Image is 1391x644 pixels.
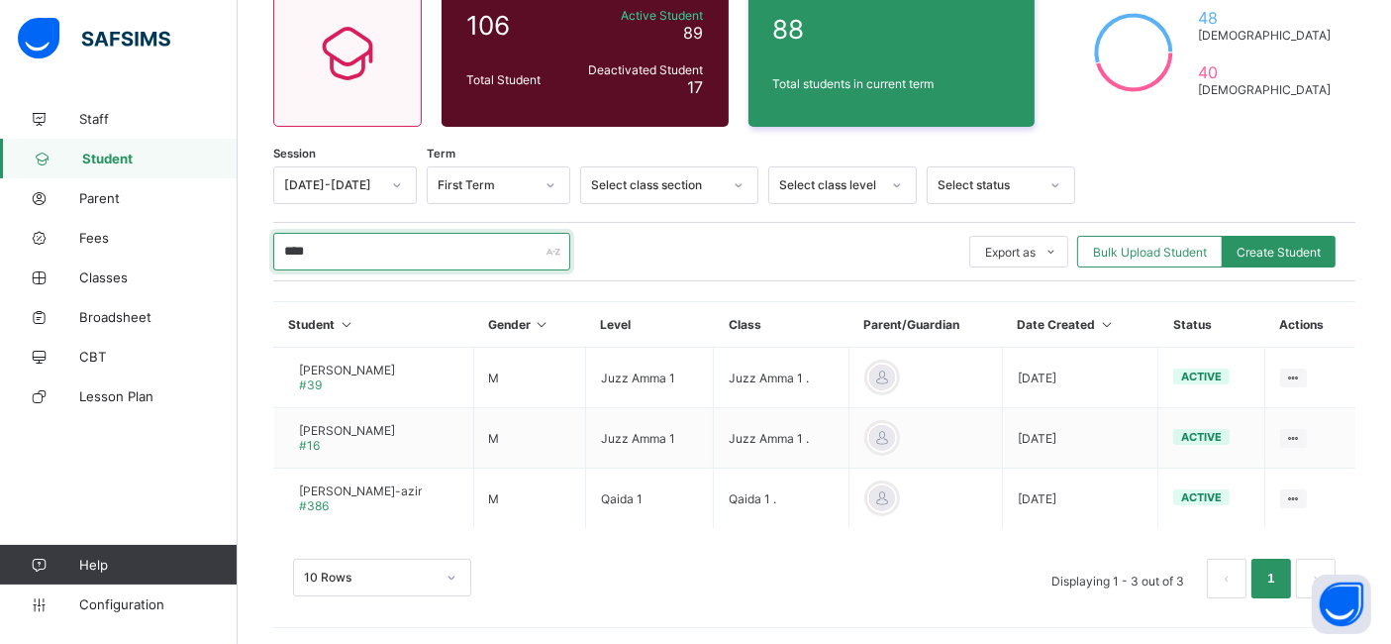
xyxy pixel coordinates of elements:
span: #39 [299,377,322,392]
span: 48 [1198,8,1331,28]
td: [DATE] [1003,469,1158,529]
span: 40 [1198,62,1331,82]
span: Deactivated Student [576,62,704,77]
span: Broadsheet [79,309,238,325]
span: Configuration [79,596,237,612]
span: Term [427,147,455,161]
td: M [473,469,585,529]
span: [PERSON_NAME] [299,363,395,377]
td: Juzz Amma 1 . [714,348,849,408]
td: Qaida 1 [585,469,713,529]
button: prev page [1207,559,1246,598]
th: Class [714,302,849,348]
li: 上一页 [1207,559,1246,598]
td: M [473,408,585,469]
td: [DATE] [1003,348,1158,408]
span: 106 [466,10,566,41]
th: Date Created [1003,302,1158,348]
span: #386 [299,498,329,513]
div: Total Student [461,67,571,92]
li: 下一页 [1296,559,1336,598]
div: Select status [938,178,1039,193]
span: Session [273,147,316,161]
i: Sort in Ascending Order [534,317,550,332]
span: Bulk Upload Student [1093,245,1207,260]
button: Open asap [1312,575,1371,634]
span: [PERSON_NAME]-azir [299,483,422,498]
div: First Term [438,178,534,193]
td: M [473,348,585,408]
span: Total students in current term [773,76,1011,91]
th: Level [585,302,713,348]
td: Qaida 1 . [714,469,849,529]
span: Lesson Plan [79,388,238,404]
td: Juzz Amma 1 [585,408,713,469]
td: Juzz Amma 1 [585,348,713,408]
span: active [1181,370,1222,383]
span: Active Student [576,8,704,23]
span: 89 [684,23,704,43]
div: Select class section [591,178,722,193]
span: Classes [79,269,238,285]
div: 10 Rows [304,571,435,586]
li: 1 [1251,559,1291,598]
a: 1 [1261,566,1280,591]
span: [PERSON_NAME] [299,423,395,438]
th: Status [1158,302,1264,348]
td: [DATE] [1003,408,1158,469]
span: active [1181,490,1222,504]
span: active [1181,430,1222,444]
span: CBT [79,349,238,365]
span: Help [79,557,237,573]
span: Parent [79,190,238,206]
span: [DEMOGRAPHIC_DATA] [1198,28,1331,43]
span: Export as [985,245,1036,260]
span: [DEMOGRAPHIC_DATA] [1198,82,1331,97]
div: [DATE]-[DATE] [284,178,380,193]
span: 17 [688,77,704,97]
span: #16 [299,438,320,453]
span: 88 [773,14,1011,45]
span: Staff [79,111,238,127]
th: Student [274,302,474,348]
li: Displaying 1 - 3 out of 3 [1037,559,1199,598]
div: Select class level [779,178,880,193]
td: Juzz Amma 1 . [714,408,849,469]
span: Create Student [1237,245,1321,260]
th: Actions [1264,302,1355,348]
i: Sort in Ascending Order [339,317,355,332]
th: Parent/Guardian [849,302,1003,348]
img: safsims [18,18,170,59]
span: Student [82,151,238,166]
button: next page [1296,559,1336,598]
i: Sort in Ascending Order [1099,317,1116,332]
th: Gender [473,302,585,348]
span: Fees [79,230,238,246]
